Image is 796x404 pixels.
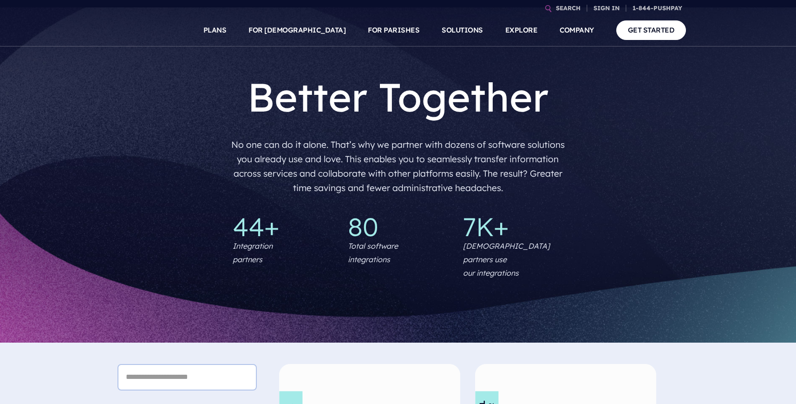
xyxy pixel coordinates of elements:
a: SOLUTIONS [442,14,483,46]
p: [DEMOGRAPHIC_DATA] partners use our integrations [463,239,563,279]
p: Total software integrations [348,239,398,266]
a: EXPLORE [505,14,538,46]
p: 44+ [233,214,333,239]
p: 7K+ [463,214,563,239]
h1: Better Together [228,73,568,121]
a: GET STARTED [616,20,686,40]
p: 80 [348,214,448,239]
a: PLANS [203,14,227,46]
p: Integration partners [233,239,273,266]
a: COMPANY [560,14,594,46]
a: FOR PARISHES [368,14,419,46]
p: No one can do it alone. That’s why we partner with dozens of software solutions you already use a... [228,134,568,199]
a: FOR [DEMOGRAPHIC_DATA] [248,14,346,46]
